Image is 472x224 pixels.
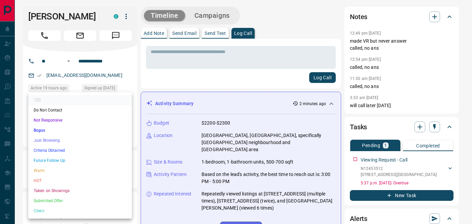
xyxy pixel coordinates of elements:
[28,155,132,166] li: Future Follow Up
[28,145,132,155] li: Criteria Obtained
[28,176,132,186] li: HOT
[28,196,132,206] li: Submitted Offer
[28,105,132,115] li: Do Not Contact
[28,125,132,135] li: Bogus
[28,186,132,196] li: Taken on Showings
[28,166,132,176] li: Warm
[28,206,132,216] li: Client
[28,135,132,145] li: Just Browsing
[28,115,132,125] li: Not Responsive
